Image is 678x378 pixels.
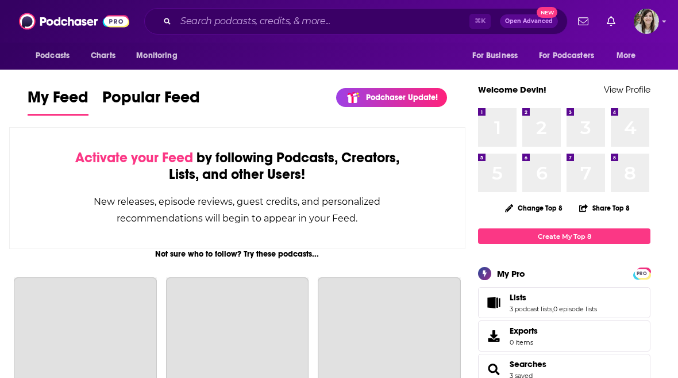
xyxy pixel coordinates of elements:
[537,7,557,18] span: New
[36,48,70,64] span: Podcasts
[28,87,88,116] a: My Feed
[510,292,597,303] a: Lists
[635,269,649,277] a: PRO
[497,268,525,279] div: My Pro
[28,87,88,114] span: My Feed
[500,14,558,28] button: Open AdvancedNew
[573,12,593,31] a: Show notifications dropdown
[604,84,650,95] a: View Profile
[67,150,407,183] div: by following Podcasts, Creators, Lists, and other Users!
[552,305,553,313] span: ,
[602,12,620,31] a: Show notifications dropdown
[9,249,465,259] div: Not sure who to follow? Try these podcasts...
[482,295,505,311] a: Lists
[634,9,659,34] button: Show profile menu
[478,84,546,95] a: Welcome Devin!
[128,45,192,67] button: open menu
[510,292,526,303] span: Lists
[83,45,122,67] a: Charts
[510,338,538,346] span: 0 items
[469,14,491,29] span: ⌘ K
[579,197,630,219] button: Share Top 8
[28,45,84,67] button: open menu
[510,359,546,369] a: Searches
[635,269,649,278] span: PRO
[144,8,568,35] div: Search podcasts, credits, & more...
[510,326,538,336] span: Exports
[136,48,177,64] span: Monitoring
[366,93,438,102] p: Podchaser Update!
[482,328,505,344] span: Exports
[498,201,569,215] button: Change Top 8
[91,48,115,64] span: Charts
[478,287,650,318] span: Lists
[19,10,129,32] img: Podchaser - Follow, Share and Rate Podcasts
[634,9,659,34] img: User Profile
[464,45,532,67] button: open menu
[539,48,594,64] span: For Podcasters
[176,12,469,30] input: Search podcasts, credits, & more...
[617,48,636,64] span: More
[75,149,193,166] span: Activate your Feed
[102,87,200,116] a: Popular Feed
[472,48,518,64] span: For Business
[102,87,200,114] span: Popular Feed
[510,305,552,313] a: 3 podcast lists
[67,193,407,227] div: New releases, episode reviews, guest credits, and personalized recommendations will begin to appe...
[553,305,597,313] a: 0 episode lists
[482,361,505,377] a: Searches
[531,45,611,67] button: open menu
[478,320,650,352] a: Exports
[634,9,659,34] span: Logged in as devinandrade
[478,228,650,244] a: Create My Top 8
[505,18,553,24] span: Open Advanced
[608,45,650,67] button: open menu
